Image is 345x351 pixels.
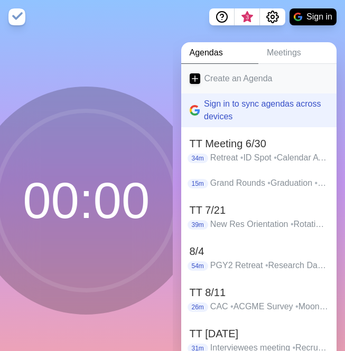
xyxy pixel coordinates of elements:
[181,42,258,64] a: Agendas
[210,300,328,313] p: CAC ACGME Survey Moonlighting New res schedules GME Wellness CCC Recap
[274,153,277,162] span: •
[260,8,285,25] button: Settings
[190,243,329,259] h2: 8/4
[235,8,260,25] button: What’s new
[190,284,329,300] h2: TT 8/11
[230,302,234,311] span: •
[210,259,328,272] p: PGY2 Retreat Research Day AADPRT Psychotherapy Fair IHC Epic Code Blue CAC med screen TT Teams Co...
[190,105,200,116] img: google logo
[188,302,208,312] p: 26m
[210,151,328,164] p: Retreat ID Spot Calendar AY26 360 Feedback DF issue Meal Card $$ CCC CPRS Orientation Recap
[294,13,302,21] img: google logo
[315,178,327,187] span: •
[267,178,271,187] span: •
[181,64,337,93] a: Create an Agenda
[188,220,208,230] p: 39m
[188,261,208,271] p: 54m
[181,93,337,127] button: Sign in to sync agendas across devices
[291,220,294,229] span: •
[290,8,337,25] button: Sign in
[190,136,329,151] h2: TT Meeting 6/30
[243,13,251,22] span: 3
[190,326,329,341] h2: TT [DATE]
[210,177,328,189] p: Grand Rounds Graduation CPRS Amion
[209,8,235,25] button: Help
[188,154,208,163] p: 34m
[258,42,337,64] a: Meetings
[210,218,328,231] p: New Res Orientation Rotation Expectation Docs PGY2 Retreat CCC Debrief Mentoring Update Meeting t...
[265,261,268,270] span: •
[8,8,25,25] img: timeblocks logo
[295,302,299,311] span: •
[190,202,329,218] h2: TT 7/21
[188,179,208,188] p: 15m
[240,153,244,162] span: •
